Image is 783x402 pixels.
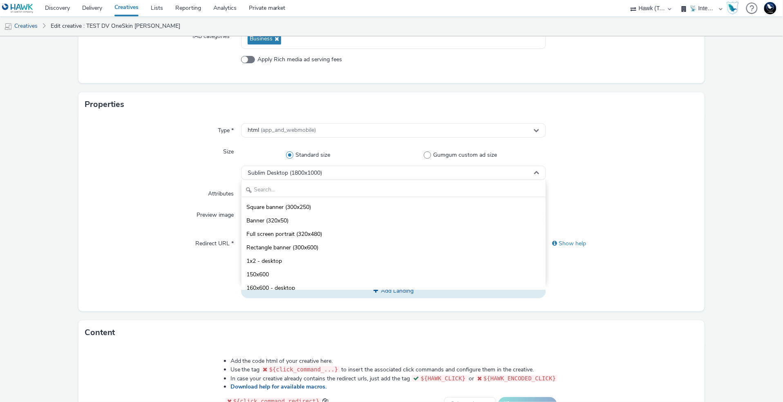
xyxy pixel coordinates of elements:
[230,383,330,391] a: Download help for available macros.
[85,326,115,339] h3: Content
[242,183,545,197] input: Search...
[4,22,12,31] img: mobile
[230,365,559,374] li: Use the tag to insert the associated click commands and configure them in the creative.
[727,2,742,15] a: Hawk Academy
[85,98,125,111] h3: Properties
[295,151,330,159] span: Standard size
[246,257,282,265] span: 1x2 - desktop
[269,366,338,373] span: ${click_command_...}
[230,374,559,383] li: In case your creative already contains the redirect urls, just add the tag or
[257,56,342,64] span: Apply Rich media ad serving fees
[246,230,322,238] span: Full screen portrait (320x480)
[381,287,414,295] span: Add Landing
[261,126,316,134] span: (app_and_webmobile)
[246,271,269,279] span: 150x600
[546,236,698,251] div: Show help
[248,127,316,134] span: html
[483,375,556,382] span: ${HAWK_ENCODED_CLICK}
[2,3,34,13] img: undefined Logo
[764,2,776,14] img: Support Hawk
[241,284,546,298] button: Add Landing
[246,284,295,292] span: 160x600 - desktop
[727,2,739,15] img: Hawk Academy
[205,187,237,198] label: Attributes
[220,144,237,156] label: Size
[248,170,322,177] span: Sublim Desktop (1800x1000)
[47,16,184,36] a: Edit creative : TEST DV OneSkin [PERSON_NAME]
[421,375,466,382] span: ${HAWK_CLICK}
[192,236,237,248] label: Redirect URL *
[193,208,237,219] label: Preview image
[250,36,273,42] span: Business
[433,151,497,159] span: Gumgum custom ad size
[215,123,237,135] label: Type *
[246,203,311,211] span: Square banner (300x250)
[246,217,289,225] span: Banner (320x50)
[230,357,559,365] li: Add the code html of your creative here.
[246,244,318,252] span: Rectangle banner (300x600)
